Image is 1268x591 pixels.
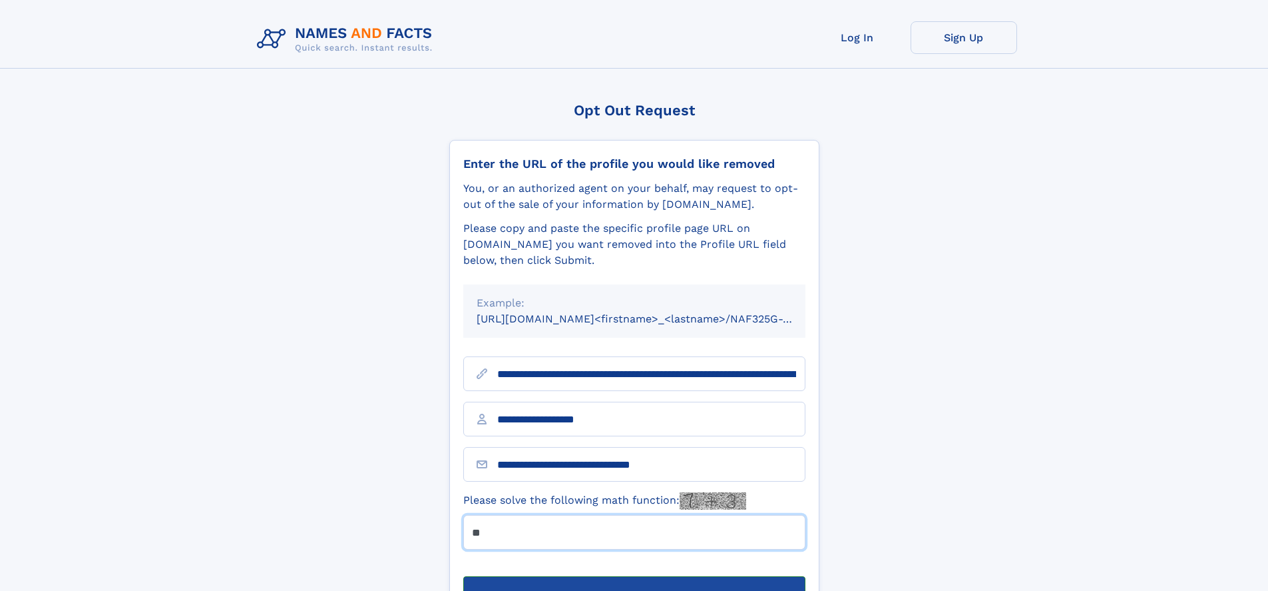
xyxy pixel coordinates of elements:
[463,157,805,171] div: Enter the URL of the profile you would like removed
[804,21,911,54] a: Log In
[463,221,805,269] div: Please copy and paste the specific profile page URL on [DOMAIN_NAME] you want removed into the Pr...
[252,21,443,57] img: Logo Names and Facts
[911,21,1017,54] a: Sign Up
[449,102,819,119] div: Opt Out Request
[463,492,746,510] label: Please solve the following math function:
[477,312,831,325] small: [URL][DOMAIN_NAME]<firstname>_<lastname>/NAF325G-xxxxxxxx
[463,181,805,213] div: You, or an authorized agent on your behalf, may request to opt-out of the sale of your informatio...
[477,295,792,311] div: Example:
